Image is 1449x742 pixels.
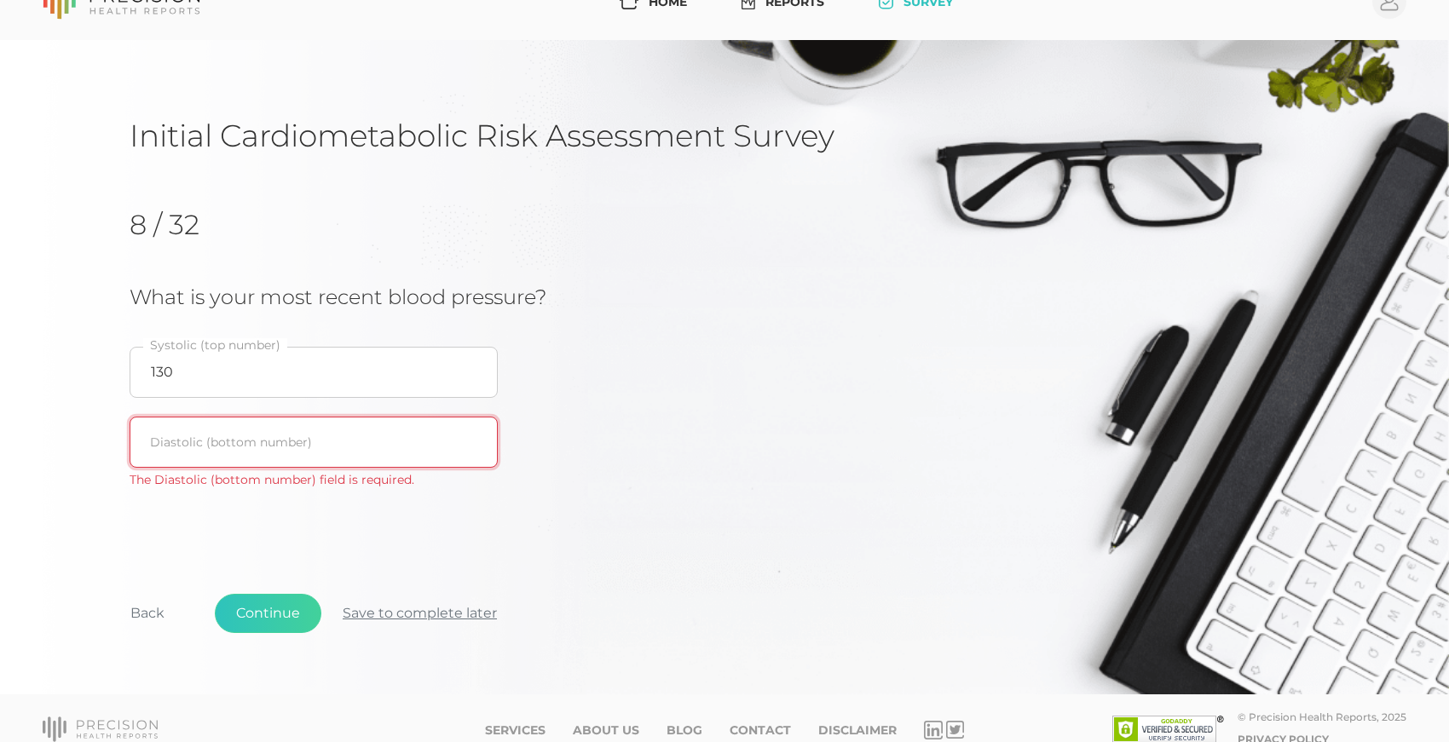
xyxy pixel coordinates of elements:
a: Disclaimer [818,723,897,738]
button: Save to complete later [321,594,518,633]
input: Blood pressure [130,417,498,468]
h3: What is your most recent blood pressure? [130,285,844,310]
div: The Diastolic (bottom number) field is required. [130,471,498,489]
button: Back [109,594,186,633]
a: Services [485,723,546,738]
a: Blog [667,723,702,738]
div: © Precision Health Reports, 2025 [1238,710,1406,723]
h2: 8 / 32 [130,209,304,241]
button: Continue [215,594,321,633]
h1: Initial Cardiometabolic Risk Assessment Survey [130,117,1319,154]
a: About Us [573,723,639,738]
a: Contact [730,723,791,738]
input: Blood pressure [130,347,498,398]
